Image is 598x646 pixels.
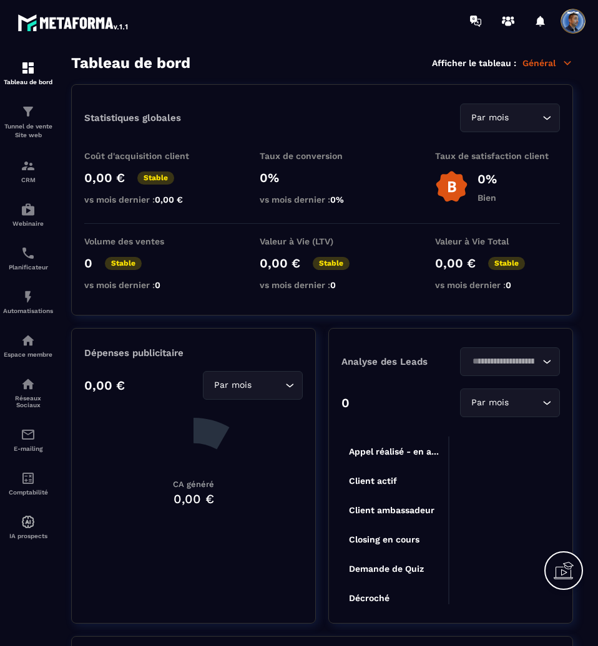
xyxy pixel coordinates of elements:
p: Valeur à Vie (LTV) [260,236,385,246]
tspan: Client actif [349,476,397,486]
p: Automatisations [3,307,53,314]
p: Dépenses publicitaire [84,347,303,359]
img: accountant [21,471,36,486]
img: formation [21,158,36,173]
img: automations [21,202,36,217]
tspan: Client ambassadeur [349,505,434,515]
tspan: Closing en cours [349,534,419,545]
span: 0 [506,280,511,290]
p: 0 [84,256,92,271]
div: Search for option [460,388,560,417]
p: 0,00 € [435,256,476,271]
p: E-mailing [3,445,53,452]
a: schedulerschedulerPlanificateur [3,236,53,280]
h3: Tableau de bord [71,54,190,72]
p: Stable [488,257,525,270]
div: Search for option [460,347,560,376]
img: formation [21,60,36,75]
p: vs mois dernier : [435,280,560,290]
p: vs mois dernier : [84,195,209,205]
span: Par mois [468,396,511,410]
p: Coût d'acquisition client [84,151,209,161]
p: Statistiques globales [84,112,181,123]
p: Valeur à Vie Total [435,236,560,246]
p: Analyse des Leads [341,356,451,367]
img: automations [21,333,36,348]
p: Tableau de bord [3,79,53,85]
p: 0,00 € [84,170,125,185]
p: Planificateur [3,264,53,271]
p: vs mois dernier : [84,280,209,290]
p: Stable [313,257,350,270]
span: 0 [155,280,160,290]
a: social-networksocial-networkRéseaux Sociaux [3,367,53,418]
p: Volume des ventes [84,236,209,246]
p: Espace membre [3,351,53,358]
a: automationsautomationsAutomatisations [3,280,53,324]
span: 0% [330,195,344,205]
p: Stable [105,257,142,270]
img: automations [21,514,36,529]
span: 0,00 € [155,195,183,205]
p: Comptabilité [3,489,53,496]
img: email [21,427,36,442]
input: Search for option [511,111,539,125]
input: Search for option [254,378,282,392]
p: Webinaire [3,220,53,227]
img: automations [21,289,36,304]
p: Taux de conversion [260,151,385,161]
img: social-network [21,377,36,392]
tspan: Demande de Quiz [349,564,424,574]
p: CRM [3,176,53,183]
a: automationsautomationsEspace membre [3,324,53,367]
span: Par mois [468,111,511,125]
img: scheduler [21,246,36,261]
a: formationformationTunnel de vente Site web [3,95,53,149]
input: Search for option [468,355,539,369]
p: Réseaux Sociaux [3,395,53,408]
p: Général [522,57,573,69]
p: Bien [478,193,497,203]
p: 0% [478,171,497,186]
p: Taux de satisfaction client [435,151,560,161]
span: Par mois [211,378,254,392]
a: accountantaccountantComptabilité [3,461,53,505]
img: logo [17,11,130,34]
p: 0,00 € [260,256,300,271]
p: 0% [260,170,385,185]
p: vs mois dernier : [260,280,385,290]
tspan: Décroché [349,593,390,603]
p: Tunnel de vente Site web [3,122,53,140]
p: Afficher le tableau : [432,58,516,68]
a: formationformationTableau de bord [3,51,53,95]
a: formationformationCRM [3,149,53,193]
p: IA prospects [3,533,53,539]
img: b-badge-o.b3b20ee6.svg [435,170,468,203]
p: Stable [137,171,174,185]
div: Search for option [460,104,560,132]
img: formation [21,104,36,119]
p: 0 [341,395,350,410]
span: 0 [330,280,336,290]
a: automationsautomationsWebinaire [3,193,53,236]
p: vs mois dernier : [260,195,385,205]
input: Search for option [511,396,539,410]
div: Search for option [203,371,303,400]
tspan: Appel réalisé - en a... [349,446,439,456]
p: 0,00 € [84,378,125,393]
a: emailemailE-mailing [3,418,53,461]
